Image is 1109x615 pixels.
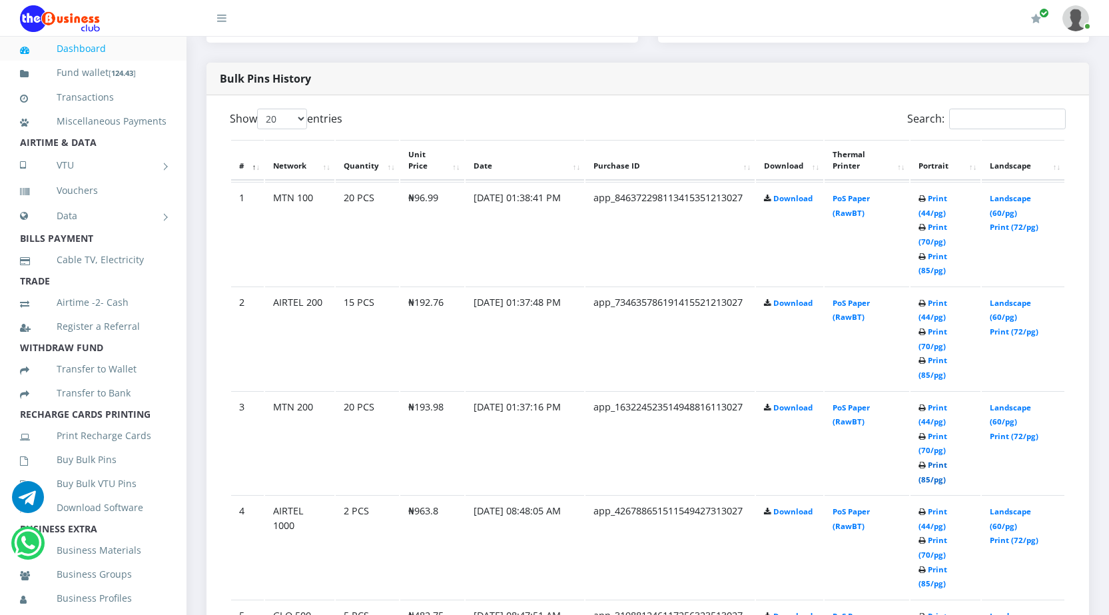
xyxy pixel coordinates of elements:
a: Transactions [20,82,167,113]
td: app_163224523514948816113027 [585,391,755,494]
label: Show entries [230,109,342,129]
a: Register a Referral [20,311,167,342]
a: PoS Paper (RawBT) [833,402,870,427]
a: Print (85/pg) [919,355,947,380]
a: Chat for support [12,491,44,513]
a: Download [773,298,813,308]
td: MTN 200 [265,391,334,494]
a: PoS Paper (RawBT) [833,298,870,322]
b: 124.43 [111,68,133,78]
a: Landscape (60/pg) [990,298,1031,322]
td: 1 [231,182,264,285]
a: Transfer to Bank [20,378,167,408]
td: 15 PCS [336,287,399,390]
a: Transfer to Wallet [20,354,167,384]
td: AIRTEL 200 [265,287,334,390]
td: 20 PCS [336,182,399,285]
a: Landscape (60/pg) [990,506,1031,531]
a: Miscellaneous Payments [20,106,167,137]
i: Renew/Upgrade Subscription [1031,13,1041,24]
a: Print (44/pg) [919,298,947,322]
th: Date: activate to sort column ascending [466,140,585,181]
input: Search: [949,109,1066,129]
a: Landscape (60/pg) [990,402,1031,427]
a: Print (70/pg) [919,326,947,351]
td: 4 [231,495,264,598]
a: VTU [20,149,167,182]
label: Search: [907,109,1066,129]
th: Network: activate to sort column ascending [265,140,334,181]
a: PoS Paper (RawBT) [833,193,870,218]
th: Portrait: activate to sort column ascending [911,140,981,181]
a: Buy Bulk Pins [20,444,167,475]
td: 3 [231,391,264,494]
td: ₦192.76 [400,287,464,390]
a: Print (44/pg) [919,402,947,427]
strong: Bulk Pins History [220,71,311,86]
td: app_426788651511549427313027 [585,495,755,598]
td: app_846372298113415351213027 [585,182,755,285]
td: app_734635786191415521213027 [585,287,755,390]
a: Landscape (60/pg) [990,193,1031,218]
span: Renew/Upgrade Subscription [1039,8,1049,18]
td: 2 [231,287,264,390]
th: Thermal Printer: activate to sort column ascending [825,140,909,181]
a: PoS Paper (RawBT) [833,506,870,531]
a: Chat for support [14,537,41,559]
a: Cable TV, Electricity [20,245,167,275]
th: Purchase ID: activate to sort column ascending [585,140,755,181]
a: Print (70/pg) [919,431,947,456]
a: Print (72/pg) [990,535,1038,545]
td: 2 PCS [336,495,399,598]
img: Logo [20,5,100,32]
td: ₦96.99 [400,182,464,285]
a: Print (85/pg) [919,564,947,589]
a: Buy Bulk VTU Pins [20,468,167,499]
td: 20 PCS [336,391,399,494]
a: Download [773,402,813,412]
img: User [1062,5,1089,31]
a: Dashboard [20,33,167,64]
a: Print (44/pg) [919,193,947,218]
a: Download Software [20,492,167,523]
a: Business Profiles [20,583,167,614]
td: [DATE] 01:37:16 PM [466,391,585,494]
a: Download [773,506,813,516]
td: ₦193.98 [400,391,464,494]
a: Airtime -2- Cash [20,287,167,318]
a: Download [773,193,813,203]
td: [DATE] 08:48:05 AM [466,495,585,598]
th: Unit Price: activate to sort column ascending [400,140,464,181]
a: Print Recharge Cards [20,420,167,451]
select: Showentries [257,109,307,129]
a: Fund wallet[124.43] [20,57,167,89]
a: Print (85/pg) [919,251,947,276]
a: Print (72/pg) [990,222,1038,232]
td: MTN 100 [265,182,334,285]
a: Print (72/pg) [990,431,1038,441]
a: Data [20,199,167,233]
a: Business Materials [20,535,167,566]
th: Quantity: activate to sort column ascending [336,140,399,181]
th: #: activate to sort column descending [231,140,264,181]
td: [DATE] 01:38:41 PM [466,182,585,285]
td: [DATE] 01:37:48 PM [466,287,585,390]
small: [ ] [109,68,136,78]
td: AIRTEL 1000 [265,495,334,598]
a: Business Groups [20,559,167,590]
th: Download: activate to sort column ascending [756,140,823,181]
a: Print (85/pg) [919,460,947,484]
th: Landscape: activate to sort column ascending [982,140,1064,181]
td: ₦963.8 [400,495,464,598]
a: Print (70/pg) [919,222,947,247]
a: Vouchers [20,175,167,206]
a: Print (44/pg) [919,506,947,531]
a: Print (72/pg) [990,326,1038,336]
a: Print (70/pg) [919,535,947,560]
